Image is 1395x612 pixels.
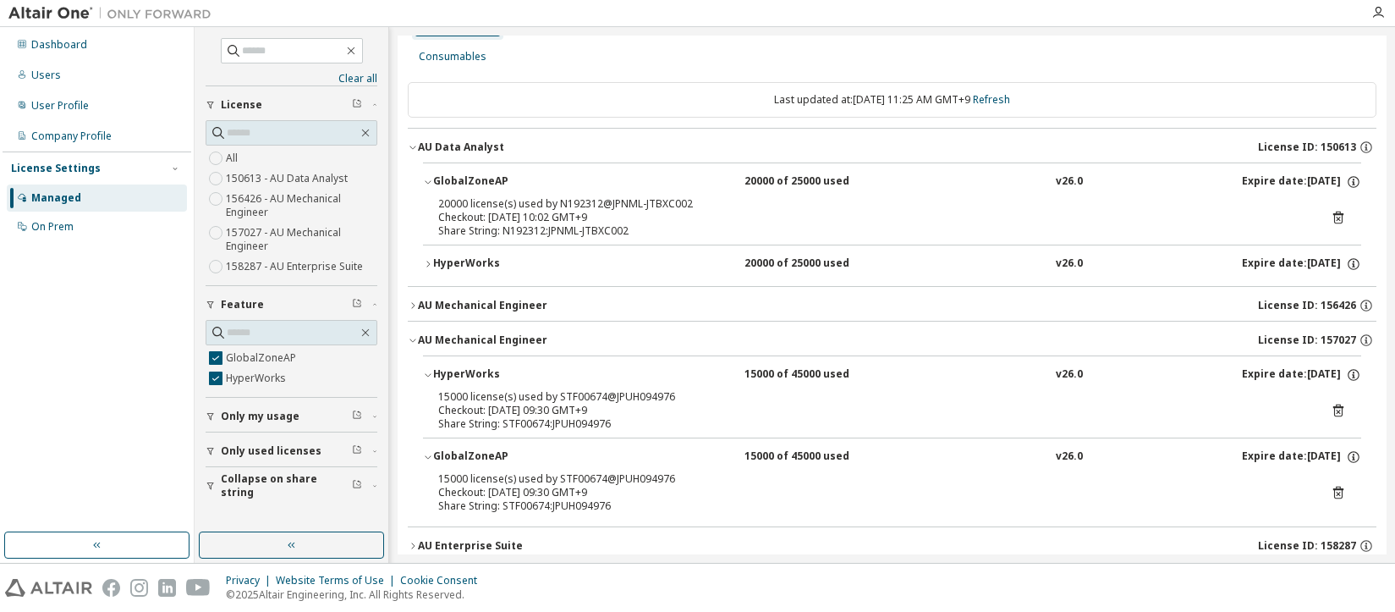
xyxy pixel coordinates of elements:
span: Only my usage [221,410,299,423]
div: On Prem [31,220,74,234]
div: Share String: STF00674:JPUH094976 [438,417,1305,431]
div: HyperWorks [433,256,585,272]
div: v26.0 [1056,367,1083,383]
div: GlobalZoneAP [433,449,585,465]
button: AU Enterprise SuiteLicense ID: 158287 [408,527,1376,565]
img: youtube.svg [186,579,211,597]
button: Collapse on share string [206,467,377,504]
button: HyperWorks15000 of 45000 usedv26.0Expire date:[DATE] [423,356,1361,394]
div: License Settings [11,162,101,175]
button: Feature [206,286,377,323]
span: License [221,98,262,112]
div: Expire date: [DATE] [1242,256,1361,272]
button: GlobalZoneAP20000 of 25000 usedv26.0Expire date:[DATE] [423,163,1361,201]
img: linkedin.svg [158,579,176,597]
img: instagram.svg [130,579,148,597]
div: Consumables [419,50,486,63]
div: HyperWorks [433,367,585,383]
label: All [226,148,241,168]
div: Cookie Consent [400,574,487,587]
div: Expire date: [DATE] [1242,174,1361,190]
div: Website Terms of Use [276,574,400,587]
div: AU Data Analyst [418,141,504,154]
div: AU Mechanical Engineer [418,334,547,347]
button: GlobalZoneAP15000 of 45000 usedv26.0Expire date:[DATE] [423,438,1361,476]
span: License ID: 150613 [1258,141,1356,154]
div: AU Enterprise Suite [418,539,523,553]
div: AU Mechanical Engineer [418,299,547,312]
button: License [206,86,377,124]
img: altair_logo.svg [5,579,92,597]
div: 15000 of 45000 used [744,449,897,465]
span: Clear filter [352,444,362,458]
label: 150613 - AU Data Analyst [226,168,351,189]
a: Refresh [973,92,1010,107]
button: HyperWorks20000 of 25000 usedv26.0Expire date:[DATE] [423,245,1361,283]
button: AU Mechanical EngineerLicense ID: 157027 [408,322,1376,359]
div: Dashboard [31,38,87,52]
button: AU Mechanical EngineerLicense ID: 156426 [408,287,1376,324]
div: Checkout: [DATE] 09:30 GMT+9 [438,486,1305,499]
div: Checkout: [DATE] 09:30 GMT+9 [438,404,1305,417]
div: User Profile [31,99,89,113]
div: Company Profile [31,130,112,143]
span: Feature [221,298,264,312]
div: v26.0 [1056,449,1083,465]
button: AU Data AnalystLicense ID: 150613 [408,129,1376,166]
div: v26.0 [1056,256,1083,272]
div: Share String: STF00674:JPUH094976 [438,499,1305,513]
span: Clear filter [352,410,362,423]
div: GlobalZoneAP [433,174,585,190]
div: 20000 of 25000 used [744,174,897,190]
label: 158287 - AU Enterprise Suite [226,256,366,277]
span: Collapse on share string [221,472,352,499]
div: 15000 license(s) used by STF00674@JPUH094976 [438,472,1305,486]
span: License ID: 156426 [1258,299,1356,312]
img: facebook.svg [102,579,120,597]
span: Clear filter [352,298,362,312]
span: Clear filter [352,479,362,493]
div: 20000 license(s) used by N192312@JPNML-JTBXC002 [438,197,1305,211]
div: v26.0 [1056,174,1083,190]
span: License ID: 157027 [1258,334,1356,347]
div: Privacy [226,574,276,587]
div: Users [31,69,61,82]
label: 156426 - AU Mechanical Engineer [226,189,377,223]
label: HyperWorks [226,368,289,389]
label: GlobalZoneAP [226,348,299,368]
span: Only used licenses [221,444,321,458]
div: Share String: N192312:JPNML-JTBXC002 [438,224,1305,238]
div: Expire date: [DATE] [1242,449,1361,465]
p: © 2025 Altair Engineering, Inc. All Rights Reserved. [226,587,487,602]
div: 15000 license(s) used by STF00674@JPUH094976 [438,390,1305,404]
span: License ID: 158287 [1258,539,1356,553]
img: Altair One [8,5,220,22]
div: Managed [31,191,81,205]
div: Expire date: [DATE] [1242,367,1361,383]
div: 15000 of 45000 used [744,367,897,383]
span: Clear filter [352,98,362,112]
label: 157027 - AU Mechanical Engineer [226,223,377,256]
button: Only my usage [206,398,377,435]
div: 20000 of 25000 used [744,256,897,272]
div: Last updated at: [DATE] 11:25 AM GMT+9 [408,82,1376,118]
button: Only used licenses [206,433,377,470]
div: Checkout: [DATE] 10:02 GMT+9 [438,211,1305,224]
a: Clear all [206,72,377,85]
